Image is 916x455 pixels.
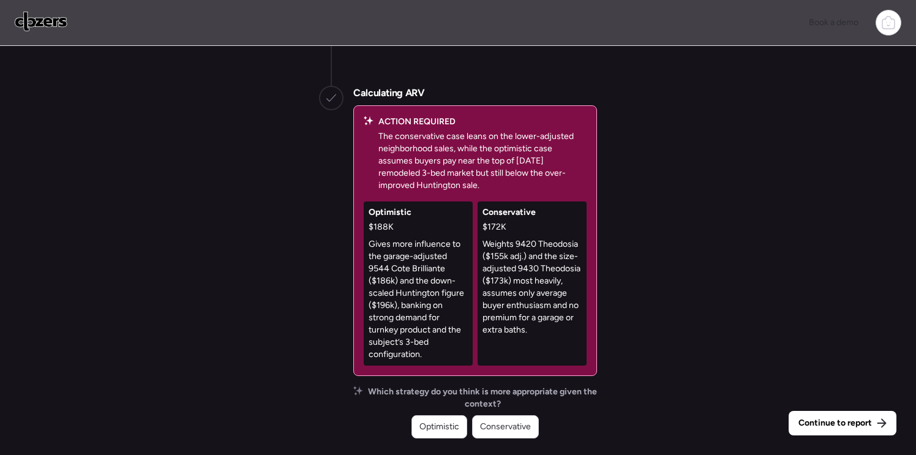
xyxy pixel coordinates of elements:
span: Optimistic [369,206,411,219]
span: Book a demo [809,17,858,28]
span: ACTION REQUIRED [378,116,456,128]
span: Conservative [482,206,536,219]
p: The conservative case leans on the lower-adjusted neighborhood sales, while the optimistic case a... [378,130,587,192]
span: Which strategy do you think is more appropriate given the context? [368,386,597,410]
span: Optimistic [419,421,459,433]
p: Weights 9420 Theodosia ($155k adj.) and the size-adjusted 9430 Theodosia ($173k) most heavily, as... [482,238,582,336]
p: Gives more influence to the garage-adjusted 9544 Cote Brilliante ($186k) and the down-scaled Hunt... [369,238,468,361]
img: Logo [15,12,67,31]
span: Conservative [480,421,531,433]
span: $172K [482,221,506,233]
span: Continue to report [798,417,872,429]
h2: Calculating ARV [353,86,425,100]
span: $188K [369,221,394,233]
